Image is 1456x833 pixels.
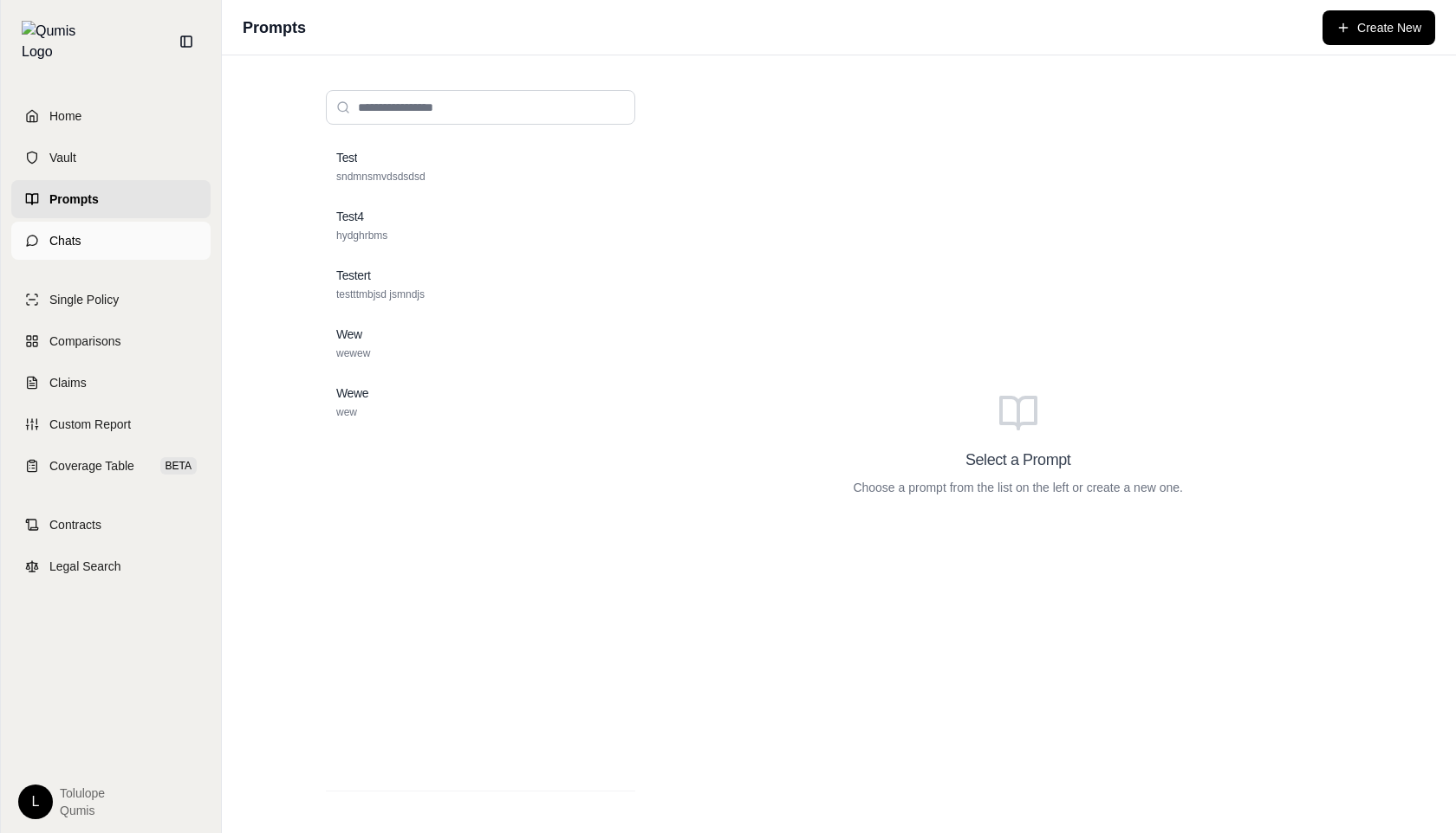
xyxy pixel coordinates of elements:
span: Home [49,107,81,125]
span: Chats [49,232,81,249]
h3: Test4 [336,208,364,225]
h3: Test [336,149,357,166]
p: hydghrbms [336,229,625,242]
a: Claims [11,364,211,402]
p: wewew [336,346,625,360]
a: Custom Report [11,405,211,443]
a: Coverage TableBETA [11,447,211,485]
img: Qumis Logo [22,21,87,62]
button: Create New [1323,10,1435,45]
a: Chats [11,222,211,260]
p: Choose a prompt from the list on the left or create a new one. [853,479,1183,496]
span: Contracts [49,516,101,533]
h1: Prompts [243,16,306,40]
p: wew [336,405,625,419]
button: Collapse sidebar [172,28,200,55]
a: Single Policy [11,281,211,319]
span: Tolulope [60,785,105,802]
a: Comparisons [11,322,211,360]
span: Single Policy [49,291,119,308]
h3: Wewe [336,384,368,402]
span: Vault [49,149,76,166]
p: sndmnsmvdsdsdsd [336,170,625,184]
span: Claims [49,374,87,391]
p: testttmbjsd jsmndjs [336,287,625,301]
h3: Select a Prompt [965,448,1070,472]
span: Prompts [49,190,99,208]
span: Legal Search [49,558,121,575]
div: L [18,785,53,819]
a: Legal Search [11,547,211,585]
h3: Testert [336,267,371,284]
a: Home [11,97,211,135]
a: Vault [11,139,211,177]
a: Contracts [11,506,211,544]
span: Custom Report [49,416,131,433]
a: Prompts [11,180,211,218]
span: BETA [160,457,197,475]
span: Qumis [60,802,105,819]
span: Coverage Table [49,457,134,475]
span: Comparisons [49,333,120,350]
h3: Wew [336,326,362,343]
